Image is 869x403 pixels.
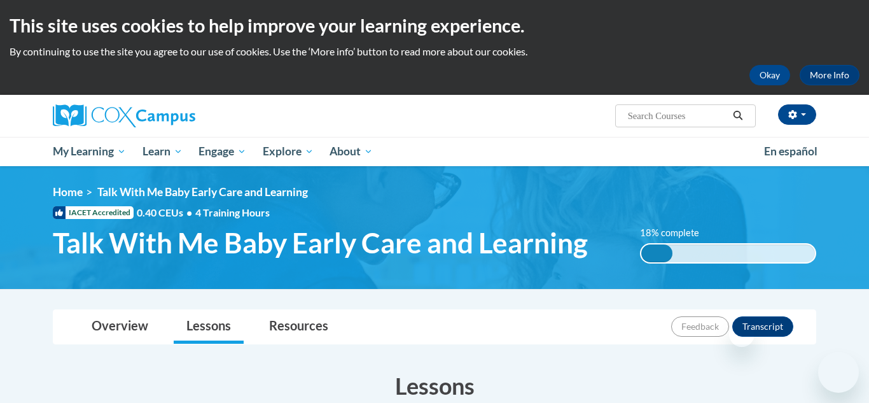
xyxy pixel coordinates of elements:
div: 18% complete [641,244,672,262]
button: Search [728,108,747,124]
a: My Learning [45,137,134,166]
span: Learn [143,144,183,159]
h3: Lessons [53,370,816,402]
button: Transcript [732,316,793,337]
span: Engage [198,144,246,159]
iframe: Button to launch messaging window [818,352,859,393]
label: 18% complete [640,226,713,240]
a: Overview [79,310,161,344]
button: Okay [749,65,790,85]
a: More Info [800,65,859,85]
span: My Learning [53,144,126,159]
a: Home [53,185,83,199]
span: Explore [263,144,314,159]
a: Resources [256,310,341,344]
a: En español [756,138,826,165]
button: Account Settings [778,104,816,125]
a: Explore [254,137,322,166]
span: Talk With Me Baby Early Care and Learning [97,185,308,199]
img: Cox Campus [53,104,195,127]
button: Feedback [671,316,729,337]
span: IACET Accredited [53,206,134,219]
a: Cox Campus [53,104,295,127]
iframe: Close message [729,322,754,347]
input: Search Courses [627,108,728,124]
span: En español [764,145,817,158]
a: Engage [190,137,254,166]
span: 4 Training Hours [195,206,270,218]
a: Learn [134,137,191,166]
h2: This site uses cookies to help improve your learning experience. [10,13,859,38]
span: 0.40 CEUs [137,206,195,220]
a: About [322,137,382,166]
a: Lessons [174,310,244,344]
span: About [330,144,373,159]
p: By continuing to use the site you agree to our use of cookies. Use the ‘More info’ button to read... [10,45,859,59]
span: • [186,206,192,218]
span: Talk With Me Baby Early Care and Learning [53,226,588,260]
div: Main menu [34,137,835,166]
